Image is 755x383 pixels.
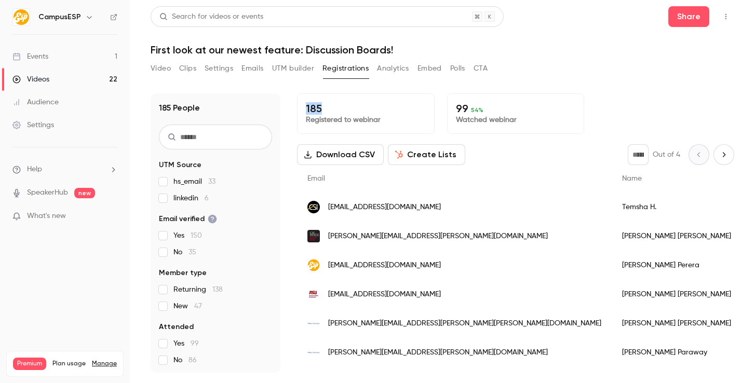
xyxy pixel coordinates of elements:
button: Video [151,60,171,77]
span: No [173,355,197,365]
span: 47 [194,303,202,310]
span: Yes [173,338,199,349]
img: campusesp.com [307,259,320,271]
span: Plan usage [52,360,86,368]
span: UTM Source [159,160,201,170]
span: 54 % [471,106,483,114]
img: wilkes.edu [307,351,320,354]
p: 99 [456,102,576,115]
button: CTA [474,60,488,77]
button: Settings [205,60,233,77]
button: Next page [713,144,734,165]
a: Manage [92,360,117,368]
span: 6 [205,195,209,202]
span: Premium [13,358,46,370]
img: csueastbay.edu [307,230,320,242]
button: UTM builder [272,60,314,77]
span: Returning [173,284,223,295]
img: csi.edu [307,201,320,213]
span: [PERSON_NAME][EMAIL_ADDRESS][PERSON_NAME][DOMAIN_NAME] [328,347,548,358]
span: Email verified [159,214,217,224]
button: Embed [417,60,442,77]
span: New [173,301,202,311]
button: Emails [241,60,263,77]
h1: 185 People [159,102,200,114]
span: Name [622,175,642,182]
button: Analytics [377,60,409,77]
span: Member type [159,268,207,278]
button: Top Bar Actions [718,8,734,25]
div: Audience [12,97,59,107]
button: Download CSV [297,144,384,165]
button: Clips [179,60,196,77]
span: [PERSON_NAME][EMAIL_ADDRESS][PERSON_NAME][DOMAIN_NAME] [328,231,548,242]
img: asu.edu [307,288,320,300]
span: No [173,247,196,257]
p: Watched webinar [456,115,576,125]
span: Help [27,164,42,175]
span: 138 [212,286,223,293]
p: Out of 4 [653,149,680,160]
span: [EMAIL_ADDRESS][DOMAIN_NAME] [328,260,441,271]
div: Search for videos or events [159,11,263,22]
div: Videos [12,74,49,85]
span: Attended [159,322,194,332]
div: Settings [12,120,54,130]
span: 99 [191,340,199,347]
span: [PERSON_NAME][EMAIL_ADDRESS][PERSON_NAME][PERSON_NAME][DOMAIN_NAME] [328,318,601,329]
p: Registered to webinar [306,115,426,125]
span: linkedin [173,193,209,203]
span: [EMAIL_ADDRESS][DOMAIN_NAME] [328,202,441,213]
img: wilkes.edu [307,322,320,325]
button: Create Lists [388,144,465,165]
span: 35 [188,249,196,256]
span: 33 [208,178,215,185]
span: Email [307,175,325,182]
div: Events [12,51,48,62]
iframe: Noticeable Trigger [105,212,117,221]
h1: First look at our newest feature: Discussion Boards! [151,44,734,56]
li: help-dropdown-opener [12,164,117,175]
h6: CampusESP [38,12,81,22]
span: 150 [191,232,202,239]
img: CampusESP [13,9,30,25]
button: Polls [450,60,465,77]
a: SpeakerHub [27,187,68,198]
span: hs_email [173,176,215,187]
button: Registrations [322,60,369,77]
span: What's new [27,211,66,222]
span: new [74,188,95,198]
span: 86 [188,357,197,364]
span: [EMAIL_ADDRESS][DOMAIN_NAME] [328,289,441,300]
button: Share [668,6,709,27]
span: Yes [173,230,202,241]
p: 185 [306,102,426,115]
